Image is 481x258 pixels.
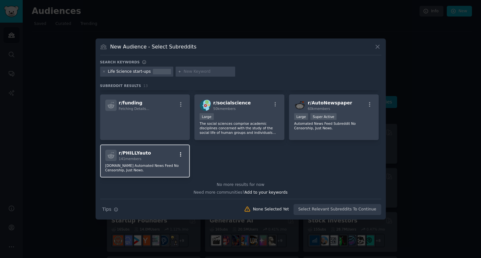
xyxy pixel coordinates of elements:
span: 141 members [119,157,142,161]
div: Large [200,113,214,120]
div: No more results for now [100,182,381,188]
input: New Keyword [184,69,233,75]
div: None Selected Yet [253,207,289,212]
p: The social sciences comprise academic disciplines concerned with the study of the social life of ... [200,121,279,135]
span: Tips [102,206,111,213]
img: socialscience [200,100,211,111]
div: Large [294,113,308,120]
span: 13 [143,84,148,88]
div: Super Active [310,113,337,120]
span: Fetching Details... [119,107,149,111]
h3: Search keywords [100,60,140,64]
span: 50k members [213,107,235,111]
span: Add to your keywords [245,190,288,195]
div: Life Science start-ups [108,69,151,75]
img: AutoNewspaper [294,100,305,111]
span: 60k members [308,107,330,111]
button: Tips [100,204,120,215]
span: Subreddit Results [100,83,141,88]
span: r/ AutoNewspaper [308,100,352,105]
h3: New Audience - Select Subreddits [110,43,196,50]
p: Automated News Feed Subreddit No Censorship, Just News. [294,121,374,130]
span: r/ PHILLYauto [119,150,151,156]
span: r/ socialscience [213,100,251,105]
div: Need more communities? [100,188,381,196]
span: r/ funding [119,100,143,105]
p: [DOMAIN_NAME] Automated News Feed No Censorship, Just News. [105,163,185,172]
